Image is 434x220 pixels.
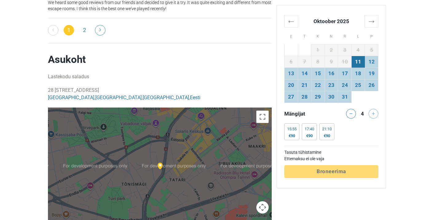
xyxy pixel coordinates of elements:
[365,44,378,56] td: 5
[298,15,365,27] th: Oktoober 2025
[256,111,269,123] button: Vaheta täisekraani vaadet
[48,73,272,80] p: Lastekodu saladus
[48,95,94,100] a: [GEOGRAPHIC_DATA]
[285,27,298,44] th: E
[305,133,314,138] div: €90
[311,79,325,91] td: 22
[79,25,90,35] a: 2
[285,15,298,27] th: ←
[298,67,311,79] td: 14
[285,79,298,91] td: 20
[311,56,325,67] td: 8
[287,127,297,132] div: 15:55
[325,27,338,44] th: N
[298,91,311,103] td: 28
[338,67,352,79] td: 17
[95,95,142,100] a: [GEOGRAPHIC_DATA]
[351,27,365,44] th: L
[64,25,74,35] span: 1
[285,56,298,67] td: 6
[285,91,298,103] td: 27
[351,67,365,79] td: 18
[311,67,325,79] td: 15
[325,67,338,79] td: 16
[338,27,352,44] th: R
[359,109,366,117] div: 4
[351,79,365,91] td: 25
[325,44,338,56] td: 2
[338,56,352,67] td: 10
[287,133,297,138] div: €90
[322,127,332,132] div: 21:10
[298,79,311,91] td: 21
[325,79,338,91] td: 23
[298,56,311,67] td: 7
[365,27,378,44] th: P
[298,27,311,44] th: T
[365,79,378,91] td: 26
[325,91,338,103] td: 30
[305,127,314,132] div: 17:40
[365,67,378,79] td: 19
[351,56,365,67] td: 11
[282,109,331,119] div: Mängijat
[256,201,269,214] button: Kaardikaamera juhtnupud
[338,79,352,91] td: 24
[311,91,325,103] td: 29
[365,15,378,27] th: →
[285,67,298,79] td: 13
[338,44,352,56] td: 3
[190,95,200,100] a: Eesti
[284,149,378,156] td: Tasuta tühistamine
[322,133,332,138] div: €90
[325,56,338,67] td: 9
[284,156,378,162] td: Ettemaksu ei ole vaja
[311,44,325,56] td: 1
[351,44,365,56] td: 4
[143,95,189,100] a: [GEOGRAPHIC_DATA]
[338,91,352,103] td: 31
[48,87,272,101] p: 28 [STREET_ADDRESS] , , ,
[365,56,378,67] td: 12
[48,53,272,66] h2: Asukoht
[311,27,325,44] th: K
